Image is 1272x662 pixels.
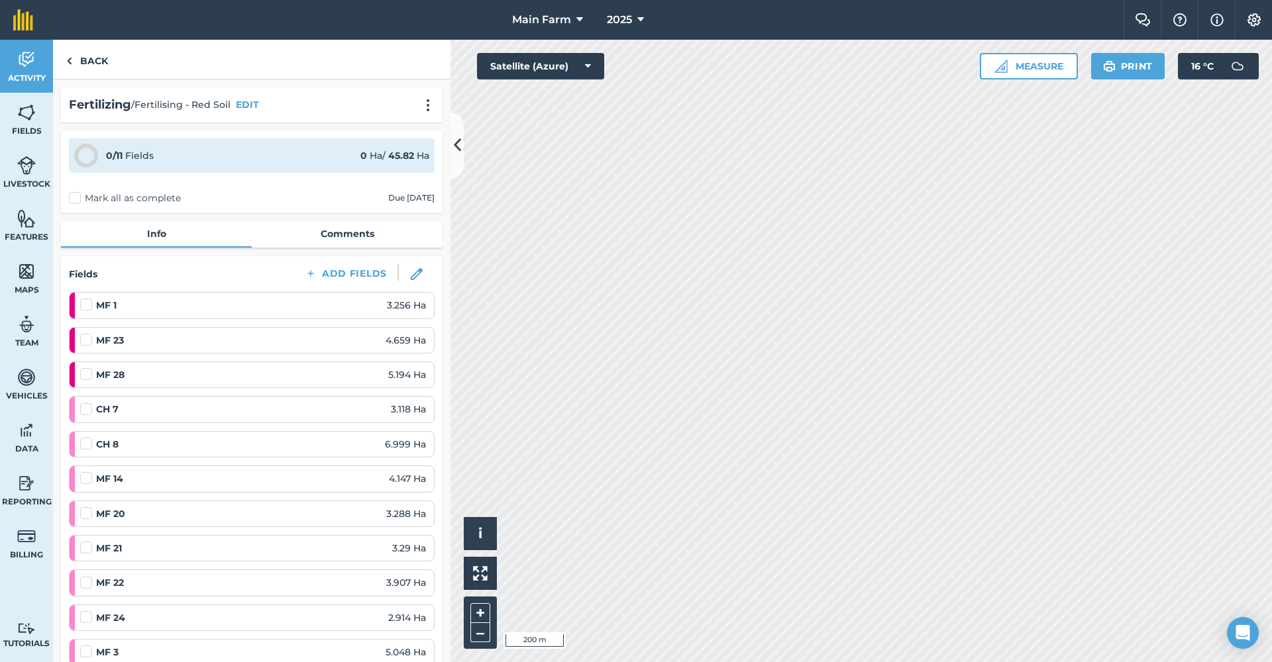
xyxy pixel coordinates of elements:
img: svg+xml;base64,PHN2ZyB4bWxucz0iaHR0cDovL3d3dy53My5vcmcvMjAwMC9zdmciIHdpZHRoPSIxNyIgaGVpZ2h0PSIxNy... [1210,12,1224,28]
span: 4.147 Ha [389,471,426,486]
button: Print [1091,53,1165,79]
button: + [470,603,490,623]
strong: MF 23 [96,333,124,348]
span: 3.118 Ha [391,402,426,416]
span: 3.29 Ha [392,541,426,555]
strong: CH 8 [96,437,119,451]
strong: MF 14 [96,471,123,486]
span: 3.907 Ha [386,575,426,590]
span: 6.999 Ha [385,437,426,451]
strong: MF 24 [96,610,125,625]
img: svg+xml;base64,PHN2ZyB4bWxucz0iaHR0cDovL3d3dy53My5vcmcvMjAwMC9zdmciIHdpZHRoPSIyMCIgaGVpZ2h0PSIyNC... [420,99,436,112]
img: svg+xml;base64,PD94bWwgdmVyc2lvbj0iMS4wIiBlbmNvZGluZz0idXRmLTgiPz4KPCEtLSBHZW5lcmF0b3I6IEFkb2JlIE... [17,622,36,635]
button: 16 °C [1178,53,1259,79]
strong: MF 28 [96,367,125,382]
label: Mark all as complete [69,191,181,205]
img: svg+xml;base64,PHN2ZyB4bWxucz0iaHR0cDovL3d3dy53My5vcmcvMjAwMC9zdmciIHdpZHRoPSI5IiBoZWlnaHQ9IjI0Ii... [66,53,72,69]
img: fieldmargin Logo [13,9,33,30]
img: svg+xml;base64,PHN2ZyB4bWxucz0iaHR0cDovL3d3dy53My5vcmcvMjAwMC9zdmciIHdpZHRoPSI1NiIgaGVpZ2h0PSI2MC... [17,103,36,122]
img: svg+xml;base64,PHN2ZyB4bWxucz0iaHR0cDovL3d3dy53My5vcmcvMjAwMC9zdmciIHdpZHRoPSI1NiIgaGVpZ2h0PSI2MC... [17,261,36,281]
strong: 0 / 11 [106,150,123,162]
span: 2025 [607,12,632,28]
span: Main Farm [512,12,571,28]
img: Four arrows, one pointing top left, one top right, one bottom right and the last bottom left [473,566,488,581]
span: 3.256 Ha [387,298,426,312]
strong: MF 1 [96,298,117,312]
div: Due [DATE] [388,193,435,203]
img: svg+xml;base64,PHN2ZyB3aWR0aD0iMTgiIGhlaWdodD0iMTgiIHZpZXdCb3g9IjAgMCAxOCAxOCIgZmlsbD0ibm9uZSIgeG... [411,268,423,280]
img: A cog icon [1246,13,1262,26]
img: Two speech bubbles overlapping with the left bubble in the forefront [1135,13,1151,26]
img: svg+xml;base64,PD94bWwgdmVyc2lvbj0iMS4wIiBlbmNvZGluZz0idXRmLTgiPz4KPCEtLSBHZW5lcmF0b3I6IEFkb2JlIE... [17,526,36,546]
strong: 0 [360,150,367,162]
button: Measure [980,53,1078,79]
strong: CH 7 [96,402,119,416]
img: svg+xml;base64,PD94bWwgdmVyc2lvbj0iMS4wIiBlbmNvZGluZz0idXRmLTgiPz4KPCEtLSBHZW5lcmF0b3I6IEFkb2JlIE... [17,473,36,493]
strong: 45.82 [388,150,414,162]
img: svg+xml;base64,PD94bWwgdmVyc2lvbj0iMS4wIiBlbmNvZGluZz0idXRmLTgiPz4KPCEtLSBHZW5lcmF0b3I6IEFkb2JlIE... [17,420,36,440]
span: 5.048 Ha [386,645,426,659]
a: Info [61,221,252,246]
span: 2.914 Ha [388,610,426,625]
img: A question mark icon [1172,13,1188,26]
h2: Fertilizing [69,95,131,115]
img: svg+xml;base64,PHN2ZyB4bWxucz0iaHR0cDovL3d3dy53My5vcmcvMjAwMC9zdmciIHdpZHRoPSIxOSIgaGVpZ2h0PSIyNC... [1103,58,1116,74]
div: Open Intercom Messenger [1227,617,1259,649]
button: Add Fields [294,264,397,283]
img: svg+xml;base64,PHN2ZyB4bWxucz0iaHR0cDovL3d3dy53My5vcmcvMjAwMC9zdmciIHdpZHRoPSI1NiIgaGVpZ2h0PSI2MC... [17,209,36,228]
a: Back [53,40,121,79]
div: Fields [106,148,154,163]
a: Comments [252,221,443,246]
strong: MF 21 [96,541,122,555]
strong: MF 22 [96,575,124,590]
span: i [478,525,482,542]
span: 4.659 Ha [386,333,426,348]
img: svg+xml;base64,PD94bWwgdmVyc2lvbj0iMS4wIiBlbmNvZGluZz0idXRmLTgiPz4KPCEtLSBHZW5lcmF0b3I6IEFkb2JlIE... [17,156,36,175]
button: – [470,623,490,642]
button: Satellite (Azure) [477,53,604,79]
button: i [464,517,497,550]
img: svg+xml;base64,PD94bWwgdmVyc2lvbj0iMS4wIiBlbmNvZGluZz0idXRmLTgiPz4KPCEtLSBHZW5lcmF0b3I6IEFkb2JlIE... [17,50,36,70]
img: svg+xml;base64,PD94bWwgdmVyc2lvbj0iMS4wIiBlbmNvZGluZz0idXRmLTgiPz4KPCEtLSBHZW5lcmF0b3I6IEFkb2JlIE... [1224,53,1251,79]
button: EDIT [236,97,259,112]
span: 5.194 Ha [388,367,426,382]
strong: MF 20 [96,506,125,521]
strong: MF 3 [96,645,119,659]
h4: Fields [69,267,97,281]
img: svg+xml;base64,PD94bWwgdmVyc2lvbj0iMS4wIiBlbmNvZGluZz0idXRmLTgiPz4KPCEtLSBHZW5lcmF0b3I6IEFkb2JlIE... [17,314,36,334]
span: 3.288 Ha [386,506,426,521]
span: / Fertilising - Red Soil [131,97,231,112]
div: Ha / Ha [360,148,429,163]
img: Ruler icon [994,60,1008,73]
img: svg+xml;base64,PD94bWwgdmVyc2lvbj0iMS4wIiBlbmNvZGluZz0idXRmLTgiPz4KPCEtLSBHZW5lcmF0b3I6IEFkb2JlIE... [17,367,36,387]
span: 16 ° C [1191,53,1214,79]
